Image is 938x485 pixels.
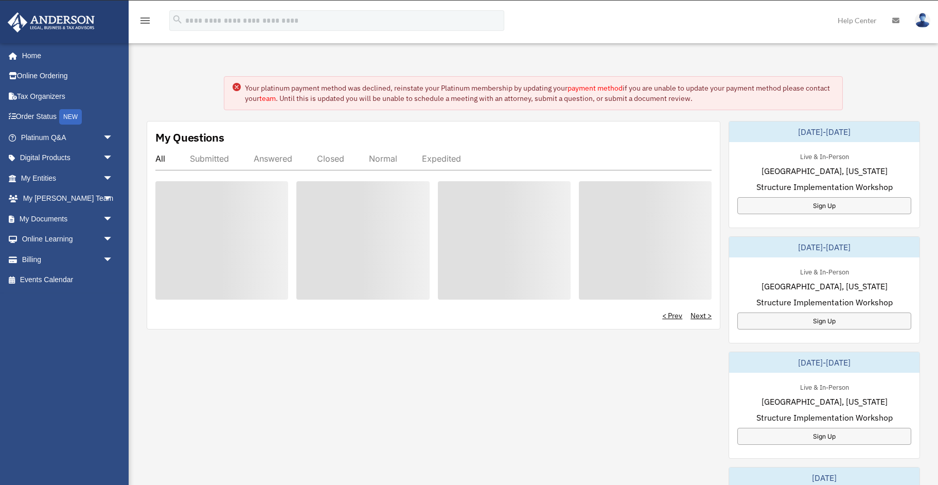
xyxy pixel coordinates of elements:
a: Billingarrow_drop_down [7,249,129,270]
span: Structure Implementation Workshop [756,296,893,308]
div: Normal [369,153,397,164]
div: My Questions [155,130,224,145]
a: Home [7,45,123,66]
a: Online Learningarrow_drop_down [7,229,129,250]
span: Structure Implementation Workshop [756,411,893,424]
span: arrow_drop_down [103,249,123,270]
span: arrow_drop_down [103,188,123,210]
span: arrow_drop_down [103,229,123,250]
div: Live & In-Person [792,150,857,161]
img: Anderson Advisors Platinum Portal [5,12,98,32]
i: search [172,14,183,25]
a: Tax Organizers [7,86,129,107]
span: [GEOGRAPHIC_DATA], [US_STATE] [762,165,888,177]
a: Events Calendar [7,270,129,290]
a: Sign Up [737,197,911,214]
a: payment method [568,83,623,93]
div: Answered [254,153,292,164]
a: Sign Up [737,428,911,445]
span: arrow_drop_down [103,209,123,230]
i: menu [139,14,151,27]
a: My Documentsarrow_drop_down [7,209,129,229]
a: menu [139,18,151,27]
div: Your platinum payment method was declined, reinstate your Platinum membership by updating your if... [245,83,834,103]
span: [GEOGRAPHIC_DATA], [US_STATE] [762,395,888,408]
img: User Pic [915,13,930,28]
div: All [155,153,165,164]
a: Platinum Q&Aarrow_drop_down [7,127,129,148]
span: arrow_drop_down [103,127,123,148]
a: Online Ordering [7,66,129,86]
a: Next > [691,310,712,321]
div: Live & In-Person [792,266,857,276]
div: Submitted [190,153,229,164]
a: Digital Productsarrow_drop_down [7,148,129,168]
div: [DATE]-[DATE] [729,122,919,142]
a: Sign Up [737,313,911,330]
a: < Prev [662,310,682,321]
span: arrow_drop_down [103,148,123,169]
a: My [PERSON_NAME] Teamarrow_drop_down [7,188,129,209]
a: Order StatusNEW [7,107,129,128]
span: [GEOGRAPHIC_DATA], [US_STATE] [762,280,888,292]
div: Live & In-Person [792,381,857,392]
div: Expedited [422,153,461,164]
div: Closed [317,153,344,164]
span: Structure Implementation Workshop [756,181,893,193]
div: [DATE]-[DATE] [729,237,919,257]
span: arrow_drop_down [103,168,123,189]
a: My Entitiesarrow_drop_down [7,168,129,188]
a: team [259,94,276,103]
div: NEW [59,109,82,125]
div: [DATE]-[DATE] [729,352,919,373]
